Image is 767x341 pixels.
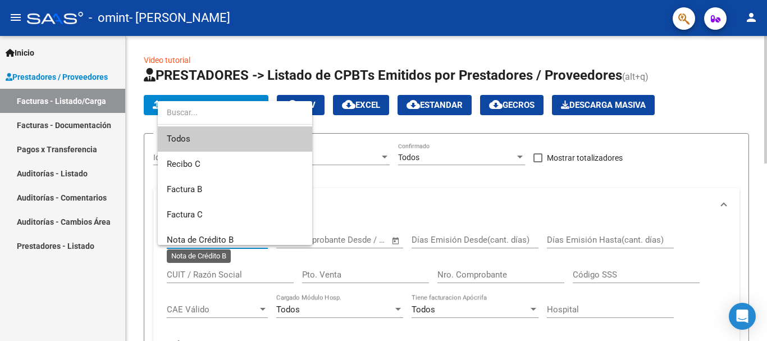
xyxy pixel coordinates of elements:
span: Factura C [167,210,203,220]
div: Open Intercom Messenger [729,303,756,330]
span: Nota de Crédito B [167,235,234,245]
input: dropdown search [158,101,312,124]
span: Todos [167,126,303,152]
span: Factura B [167,184,202,194]
span: Recibo C [167,159,200,169]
